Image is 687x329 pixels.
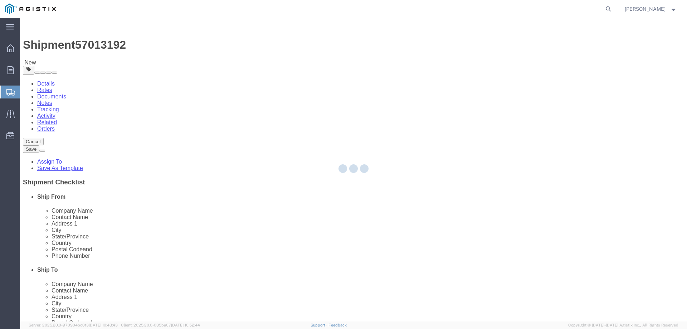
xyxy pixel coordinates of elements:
img: logo [5,4,56,14]
span: Copyright © [DATE]-[DATE] Agistix Inc., All Rights Reserved [568,322,678,328]
a: Support [311,323,328,327]
span: [DATE] 10:52:44 [171,323,200,327]
span: [DATE] 10:43:43 [89,323,118,327]
span: Server: 2025.20.0-970904bc0f3 [29,323,118,327]
span: Client: 2025.20.0-035ba07 [121,323,200,327]
button: [PERSON_NAME] [624,5,677,13]
a: Feedback [328,323,347,327]
span: Meg Chaconas [625,5,666,13]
